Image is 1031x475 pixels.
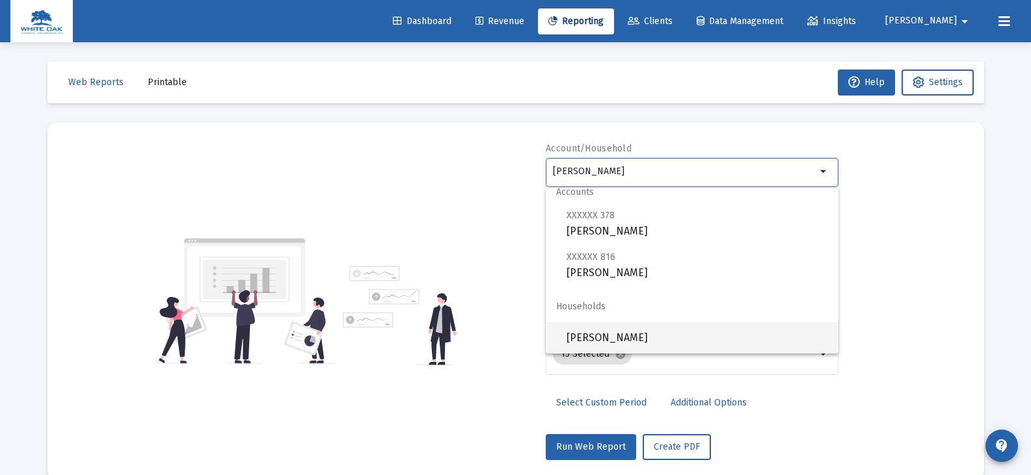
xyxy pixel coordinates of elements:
[643,434,711,460] button: Create PDF
[553,166,816,177] input: Search or select an account or household
[548,16,604,27] span: Reporting
[343,266,457,365] img: reporting-alt
[567,207,828,239] span: [PERSON_NAME]
[567,322,828,353] span: [PERSON_NAME]
[957,8,972,34] mat-icon: arrow_drop_down
[546,434,636,460] button: Run Web Report
[838,70,895,96] button: Help
[465,8,535,34] a: Revenue
[148,77,187,88] span: Printable
[654,441,700,452] span: Create PDF
[546,143,632,154] label: Account/Household
[994,438,1010,454] mat-icon: contact_support
[556,397,647,408] span: Select Custom Period
[671,397,747,408] span: Additional Options
[546,291,838,322] span: Households
[156,237,335,365] img: reporting
[816,164,832,179] mat-icon: arrow_drop_down
[382,8,462,34] a: Dashboard
[553,344,632,365] mat-chip: 15 Selected
[686,8,794,34] a: Data Management
[807,16,856,27] span: Insights
[697,16,783,27] span: Data Management
[556,441,626,452] span: Run Web Report
[68,77,124,88] span: Web Reports
[546,177,838,208] span: Accounts
[615,348,626,360] mat-icon: cancel
[628,16,673,27] span: Clients
[567,251,615,263] span: XXXXXX 816
[885,16,957,27] span: [PERSON_NAME]
[848,77,885,88] span: Help
[58,70,134,96] button: Web Reports
[393,16,451,27] span: Dashboard
[870,8,988,34] button: [PERSON_NAME]
[797,8,866,34] a: Insights
[567,249,828,281] span: [PERSON_NAME]
[20,8,63,34] img: Dashboard
[538,8,614,34] a: Reporting
[902,70,974,96] button: Settings
[567,210,615,221] span: XXXXXX 378
[137,70,197,96] button: Printable
[553,341,816,367] mat-chip-list: Selection
[929,77,963,88] span: Settings
[816,346,832,362] mat-icon: arrow_drop_down
[475,16,524,27] span: Revenue
[617,8,683,34] a: Clients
